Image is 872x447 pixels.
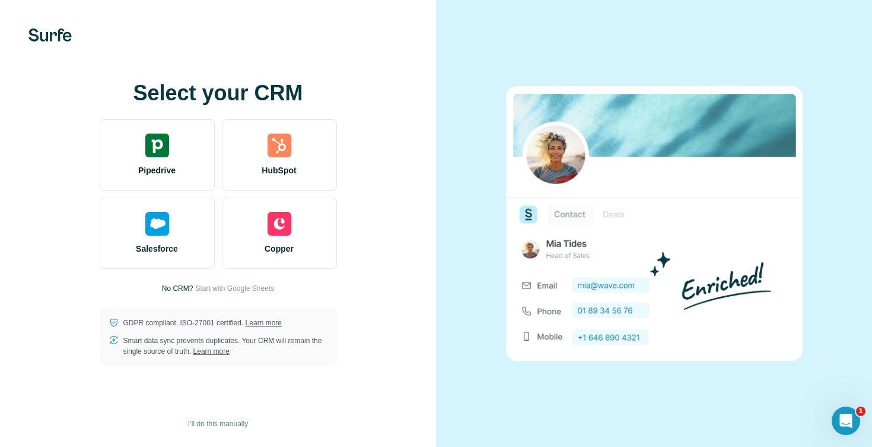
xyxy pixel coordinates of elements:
[262,164,296,176] span: HubSpot
[19,19,28,28] img: logo_orange.svg
[118,69,128,78] img: tab_keywords_by_traffic_grey.svg
[145,212,169,236] img: salesforce's logo
[246,319,282,327] a: Learn more
[193,347,230,356] a: Learn more
[145,134,169,157] img: pipedrive's logo
[268,212,291,236] img: copper's logo
[268,134,291,157] img: hubspot's logo
[19,31,28,40] img: website_grey.svg
[265,243,294,255] span: Copper
[136,243,178,255] span: Salesforce
[33,19,58,28] div: v 4.0.25
[162,283,193,294] p: No CRM?
[28,28,72,42] img: Surfe's logo
[188,419,248,429] span: I’ll do this manually
[506,86,803,361] img: none image
[123,335,327,357] p: Smart data sync prevents duplicates. Your CRM will remain the single source of truth.
[131,70,200,78] div: Keywords by Traffic
[195,283,274,294] button: Start with Google Sheets
[100,81,337,105] h1: Select your CRM
[856,407,865,416] span: 1
[45,70,106,78] div: Domain Overview
[32,69,42,78] img: tab_domain_overview_orange.svg
[123,318,282,328] p: GDPR compliant. ISO-27001 certified.
[180,415,256,433] button: I’ll do this manually
[138,164,176,176] span: Pipedrive
[832,407,860,435] iframe: Intercom live chat
[31,31,131,40] div: Domain: [DOMAIN_NAME]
